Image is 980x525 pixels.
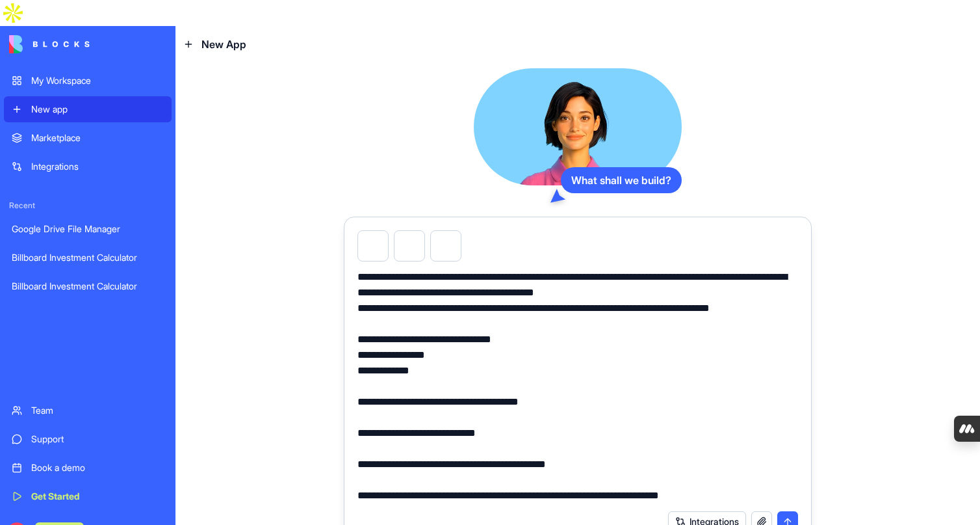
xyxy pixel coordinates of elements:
[12,280,164,293] div: Billboard Investment Calculator
[4,455,172,481] a: Book a demo
[12,222,164,236] div: Google Drive File Manager
[4,200,172,211] span: Recent
[31,433,164,446] div: Support
[4,426,172,452] a: Support
[31,160,164,173] div: Integrations
[31,461,164,474] div: Book a demo
[31,490,164,503] div: Get Started
[201,36,246,52] span: New App
[9,35,90,53] img: logo
[4,245,172,271] a: Billboard Investment Calculator
[561,167,682,193] div: What shall we build?
[4,68,172,94] a: My Workspace
[4,216,172,242] a: Google Drive File Manager
[4,273,172,299] a: Billboard Investment Calculator
[31,404,164,417] div: Team
[4,125,172,151] a: Marketplace
[4,483,172,509] a: Get Started
[4,154,172,180] a: Integrations
[31,103,164,116] div: New app
[31,131,164,144] div: Marketplace
[4,397,172,424] a: Team
[12,251,164,264] div: Billboard Investment Calculator
[31,74,164,87] div: My Workspace
[4,96,172,122] a: New app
